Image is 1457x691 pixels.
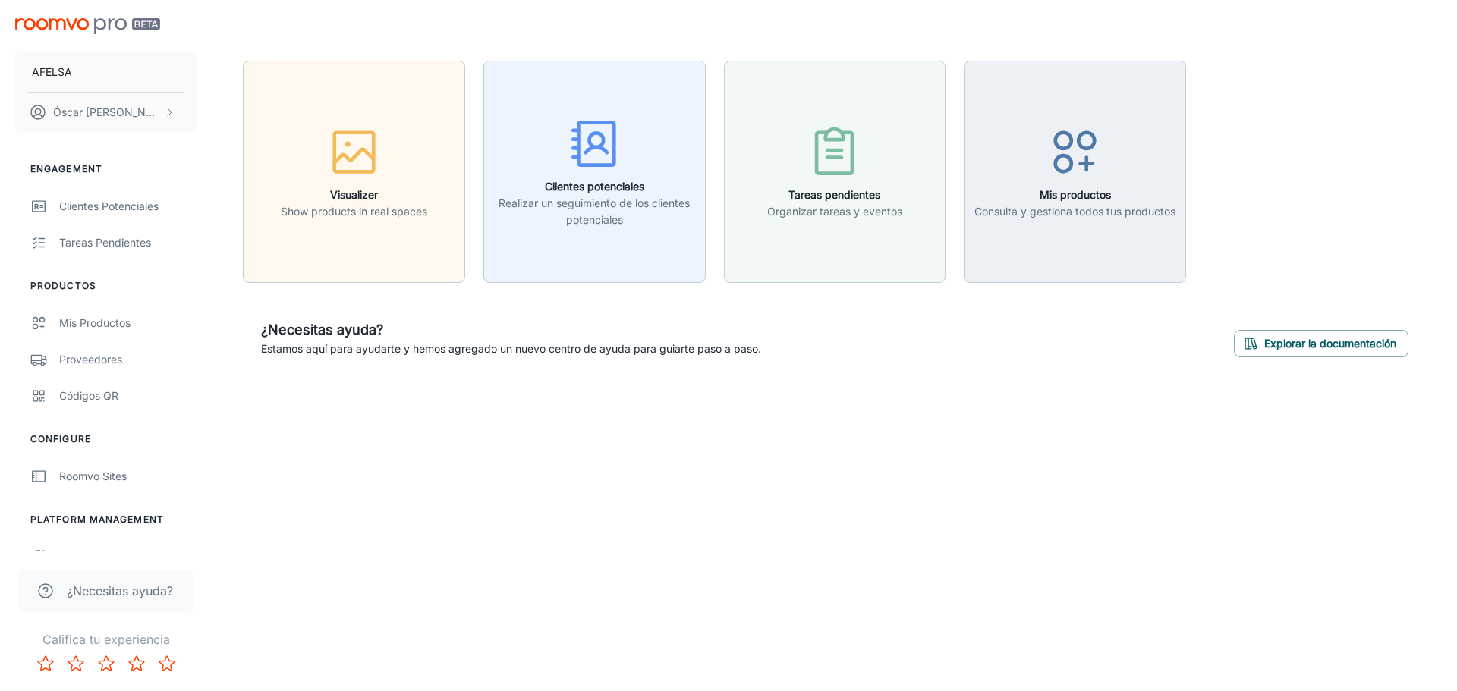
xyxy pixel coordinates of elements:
[767,187,902,203] h6: Tareas pendientes
[1234,330,1408,357] button: Explorar la documentación
[59,351,197,368] div: Proveedores
[493,178,696,195] h6: Clientes potenciales
[483,163,706,178] a: Clientes potencialesRealizar un seguimiento de los clientes potenciales
[59,388,197,404] div: Códigos QR
[964,61,1186,283] button: Mis productosConsulta y gestiona todos tus productos
[281,187,427,203] h6: Visualizer
[483,61,706,283] button: Clientes potencialesRealizar un seguimiento de los clientes potenciales
[59,315,197,331] div: Mis productos
[59,234,197,251] div: Tareas pendientes
[1234,335,1408,350] a: Explorar la documentación
[767,203,902,220] p: Organizar tareas y eventos
[15,52,197,92] button: AFELSA
[974,187,1175,203] h6: Mis productos
[281,203,427,220] p: Show products in real spaces
[15,18,160,34] img: Roomvo PRO Beta
[243,61,465,283] button: VisualizerShow products in real spaces
[261,319,761,341] h6: ¿Necesitas ayuda?
[724,163,946,178] a: Tareas pendientesOrganizar tareas y eventos
[493,195,696,228] p: Realizar un seguimiento de los clientes potenciales
[964,163,1186,178] a: Mis productosConsulta y gestiona todos tus productos
[724,61,946,283] button: Tareas pendientesOrganizar tareas y eventos
[261,341,761,357] p: Estamos aquí para ayudarte y hemos agregado un nuevo centro de ayuda para guiarte paso a paso.
[32,64,72,80] p: AFELSA
[15,93,197,132] button: Óscar [PERSON_NAME]
[59,198,197,215] div: Clientes potenciales
[53,104,160,121] p: Óscar [PERSON_NAME]
[974,203,1175,220] p: Consulta y gestiona todos tus productos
